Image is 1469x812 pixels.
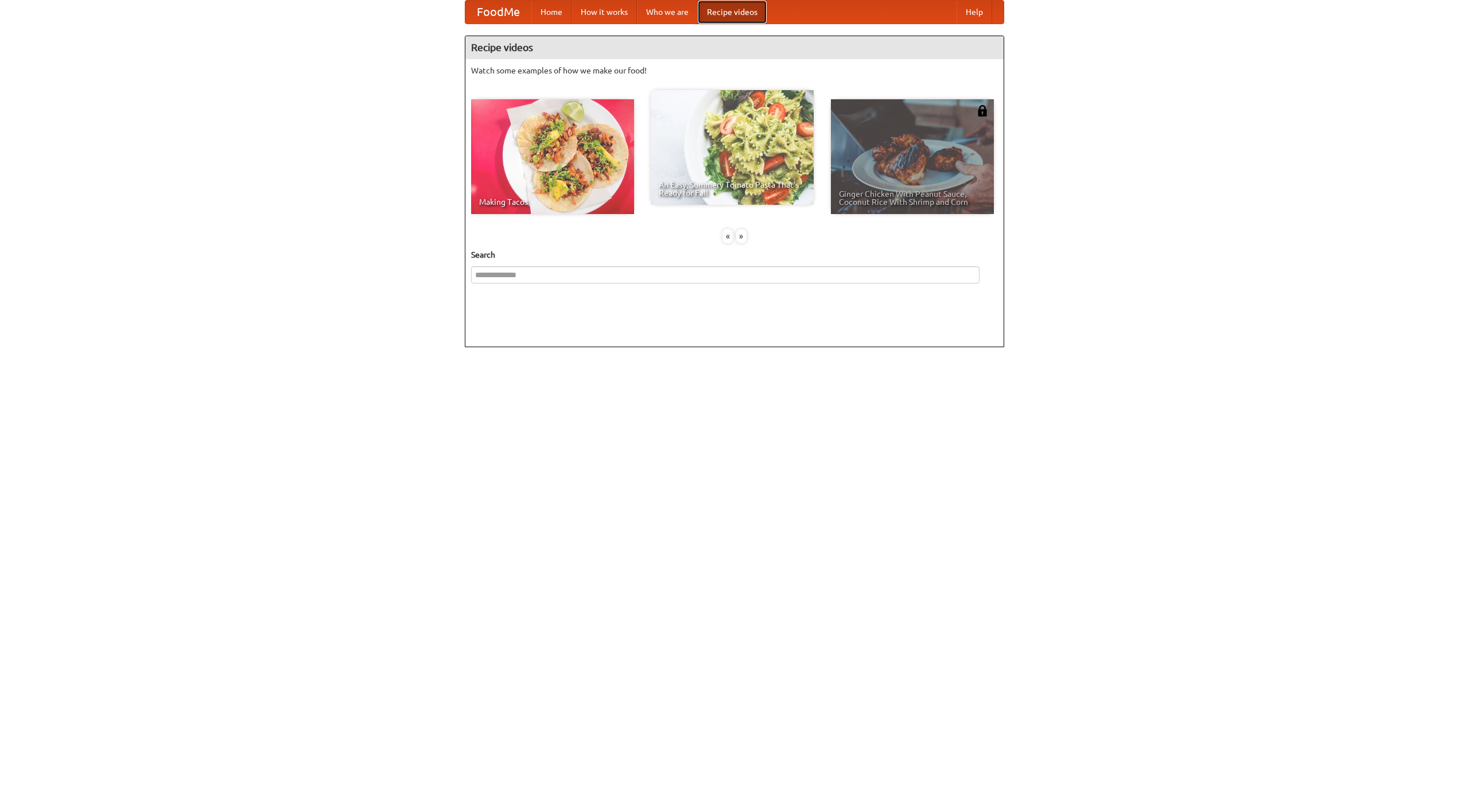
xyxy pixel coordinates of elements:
a: Recipe videos [698,1,767,24]
span: An Easy, Summery Tomato Pasta That's Ready for Fall [659,181,806,197]
img: 483408.png [977,105,988,116]
p: Watch some examples of how we make our food! [471,65,998,76]
a: Making Tacos [471,99,634,214]
span: Making Tacos [479,198,626,206]
a: How it works [572,1,637,24]
div: « [722,229,733,243]
div: » [736,229,747,243]
a: An Easy, Summery Tomato Pasta That's Ready for Fall [651,90,814,205]
h4: Recipe videos [465,36,1004,59]
a: FoodMe [465,1,531,24]
h5: Search [471,249,998,261]
a: Home [531,1,572,24]
a: Help [957,1,992,24]
a: Who we are [637,1,698,24]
